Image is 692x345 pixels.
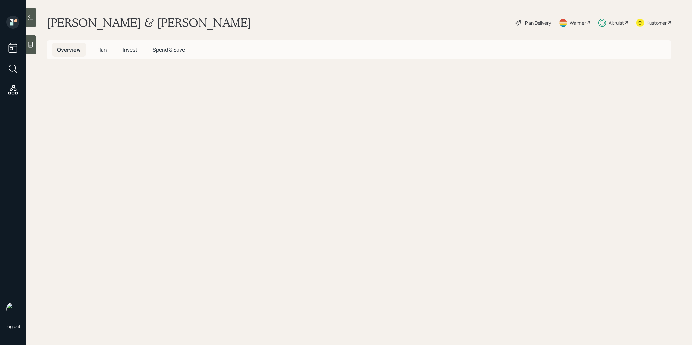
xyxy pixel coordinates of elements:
[123,46,137,53] span: Invest
[609,19,624,26] div: Altruist
[570,19,586,26] div: Warmer
[57,46,81,53] span: Overview
[6,303,19,315] img: treva-nostdahl-headshot.png
[153,46,185,53] span: Spend & Save
[647,19,667,26] div: Kustomer
[96,46,107,53] span: Plan
[5,323,21,329] div: Log out
[47,16,251,30] h1: [PERSON_NAME] & [PERSON_NAME]
[525,19,551,26] div: Plan Delivery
